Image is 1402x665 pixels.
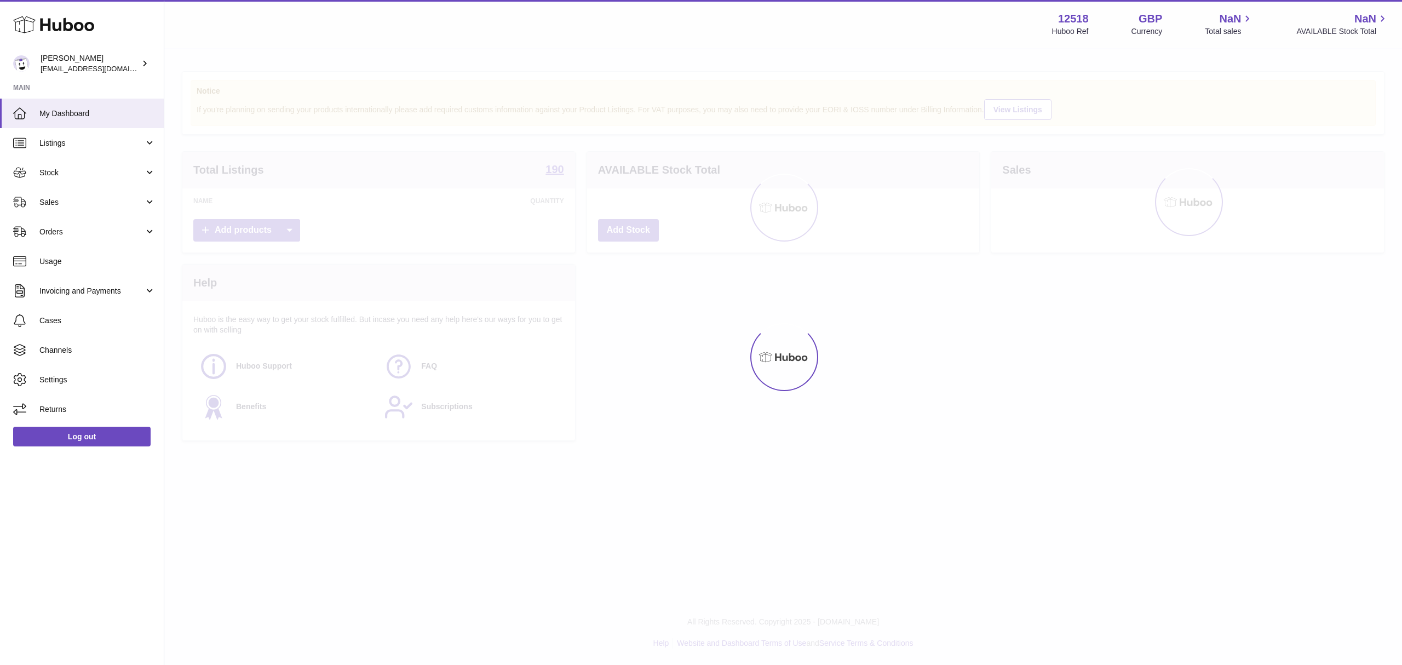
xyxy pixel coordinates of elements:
span: Stock [39,168,144,178]
span: Cases [39,316,156,326]
a: NaN AVAILABLE Stock Total [1296,12,1389,37]
span: AVAILABLE Stock Total [1296,26,1389,37]
div: Huboo Ref [1052,26,1089,37]
div: [PERSON_NAME] [41,53,139,74]
div: Currency [1131,26,1163,37]
span: NaN [1219,12,1241,26]
span: Invoicing and Payments [39,286,144,296]
span: Returns [39,404,156,415]
a: NaN Total sales [1205,12,1254,37]
span: My Dashboard [39,108,156,119]
span: Listings [39,138,144,148]
span: Channels [39,345,156,356]
strong: GBP [1139,12,1162,26]
a: Log out [13,427,151,446]
span: Usage [39,256,156,267]
span: [EMAIL_ADDRESS][DOMAIN_NAME] [41,64,161,73]
strong: 12518 [1058,12,1089,26]
span: Settings [39,375,156,385]
img: internalAdmin-12518@internal.huboo.com [13,55,30,72]
span: Total sales [1205,26,1254,37]
span: Orders [39,227,144,237]
span: Sales [39,197,144,208]
span: NaN [1354,12,1376,26]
